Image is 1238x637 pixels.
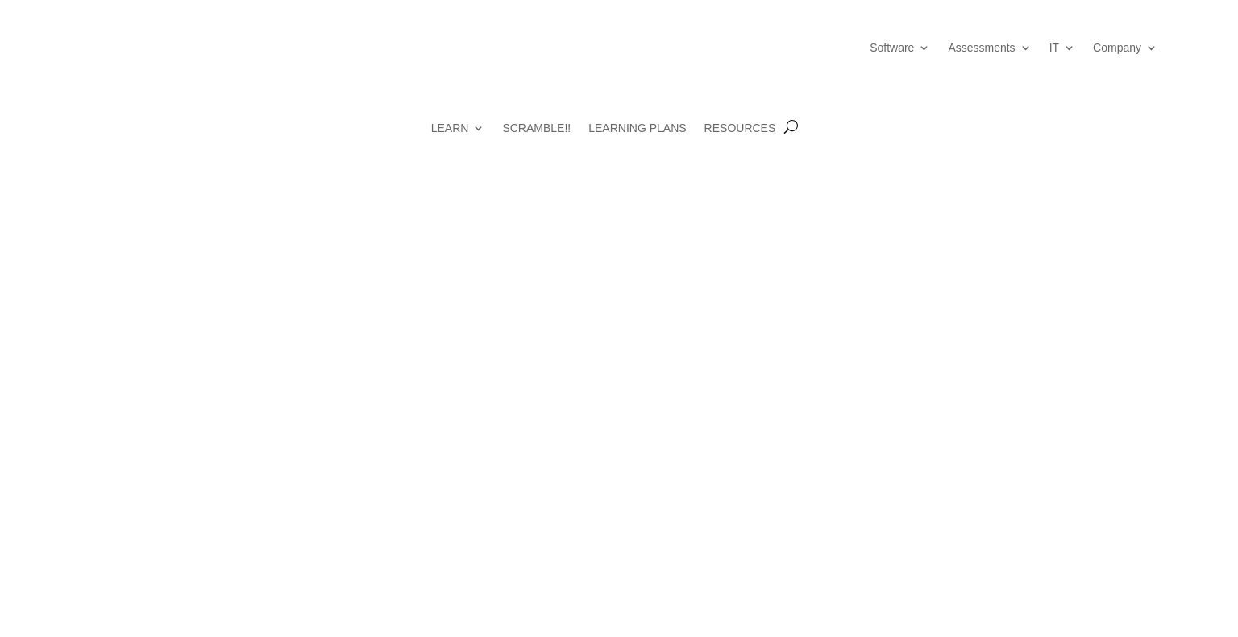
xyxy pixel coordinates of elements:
[1093,16,1157,79] a: Company
[609,453,615,458] a: 1
[431,122,485,158] a: LEARN
[623,453,629,458] a: 2
[704,122,776,158] a: RESOURCES
[948,16,1031,79] a: Assessments
[502,122,571,158] a: SCRAMBLE!!
[1049,16,1075,79] a: IT
[588,122,686,158] a: LEARNING PLANS
[870,16,930,79] a: Software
